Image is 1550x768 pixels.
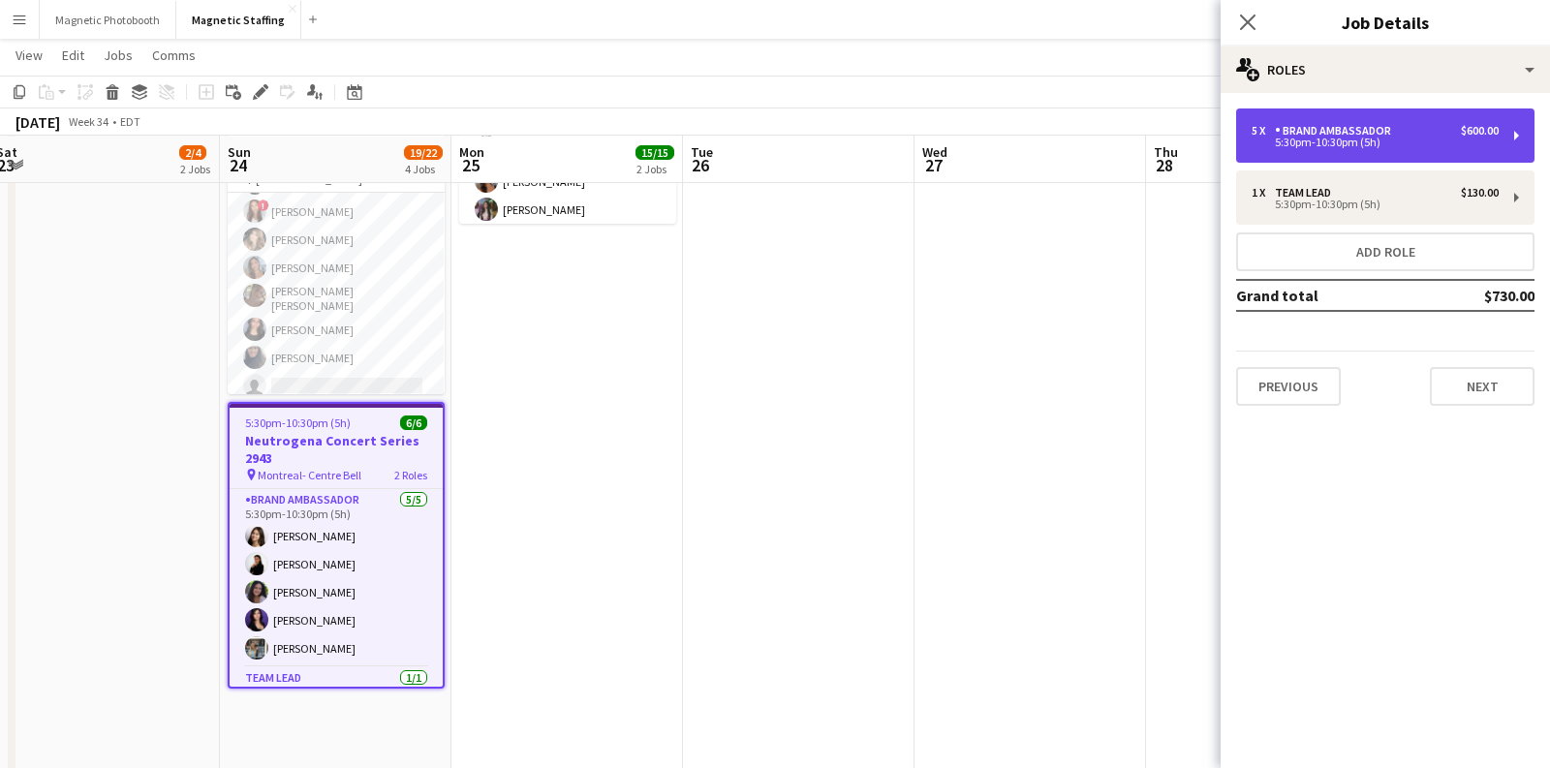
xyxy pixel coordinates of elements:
app-job-card: 4:00pm-9:00pm (5h)11/12YZD Development Oasis Concert 2967 [GEOGRAPHIC_DATA]3 RolesBrand Ambassado... [228,108,445,394]
span: 25 [456,154,484,176]
a: View [8,43,50,68]
span: Tue [691,143,713,161]
span: ! [258,200,269,211]
span: Montreal- Centre Bell [258,468,361,482]
div: 5:30pm-10:30pm (5h) [1252,138,1499,147]
button: Magnetic Photobooth [40,1,176,39]
td: Grand total [1236,280,1420,311]
button: Previous [1236,367,1341,406]
a: Edit [54,43,92,68]
span: Jobs [104,46,133,64]
a: Comms [144,43,203,68]
div: 4 Jobs [405,162,442,176]
span: 5:30pm-10:30pm (5h) [245,415,351,430]
app-card-role: Team Lead1/15:30pm-10:30pm (5h) [230,667,443,733]
div: 5 x [1252,124,1275,138]
button: Next [1430,367,1534,406]
div: 2 Jobs [180,162,210,176]
div: 1 x [1252,186,1275,200]
span: 6/6 [400,415,427,430]
td: $730.00 [1420,280,1534,311]
span: Mon [459,143,484,161]
app-card-role: Brand Ambassador4A8/94:00pm-9:00pm (5h)[PERSON_NAME][PERSON_NAME]![PERSON_NAME][PERSON_NAME][PERS... [228,108,445,405]
div: $600.00 [1461,124,1499,138]
span: 26 [688,154,713,176]
span: 19/22 [404,145,443,160]
span: Sun [228,143,251,161]
span: Thu [1154,143,1178,161]
div: Roles [1221,46,1550,93]
app-job-card: 5:30pm-10:30pm (5h)6/6Neutrogena Concert Series 2943 Montreal- Centre Bell2 RolesBrand Ambassador... [228,402,445,689]
div: 2 Jobs [636,162,673,176]
app-card-role: Brand Ambassador5/55:30pm-10:30pm (5h)[PERSON_NAME][PERSON_NAME][PERSON_NAME][PERSON_NAME][PERSON... [230,489,443,667]
a: Jobs [96,43,140,68]
div: 5:30pm-10:30pm (5h) [1252,200,1499,209]
button: Magnetic Staffing [176,1,301,39]
div: [DATE] [15,112,60,132]
span: Comms [152,46,196,64]
span: 27 [919,154,947,176]
div: Team Lead [1275,186,1339,200]
h3: Neutrogena Concert Series 2943 [230,432,443,467]
span: 28 [1151,154,1178,176]
span: View [15,46,43,64]
span: 24 [225,154,251,176]
span: 2/4 [179,145,206,160]
span: 15/15 [635,145,674,160]
button: Add role [1236,232,1534,271]
div: Brand Ambassador [1275,124,1399,138]
span: 2 Roles [394,468,427,482]
h3: Job Details [1221,10,1550,35]
div: $130.00 [1461,186,1499,200]
span: Wed [922,143,947,161]
div: EDT [120,114,140,129]
span: Edit [62,46,84,64]
span: Week 34 [64,114,112,129]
